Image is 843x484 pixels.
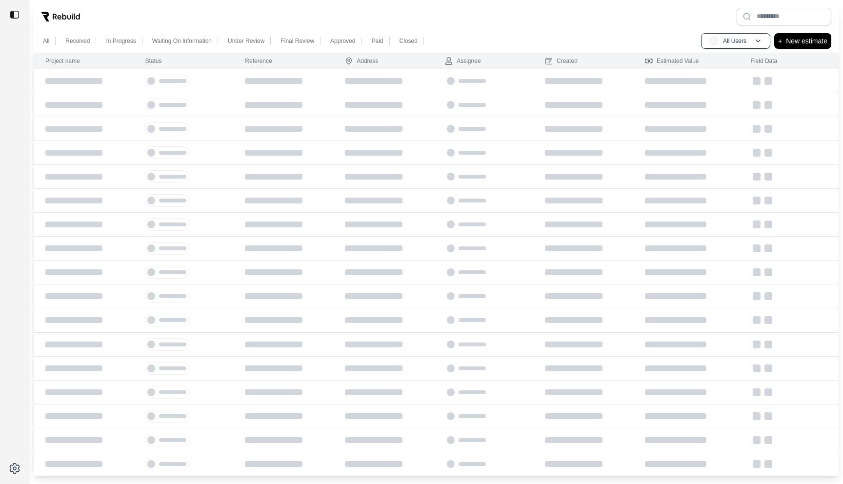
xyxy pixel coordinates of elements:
div: Created [545,57,578,65]
div: Reference [245,57,272,65]
p: All Users [723,37,746,45]
p: Received [65,37,90,45]
p: Paid [371,37,383,45]
p: Final Review [281,37,314,45]
span: AU [709,36,719,46]
div: Field Data [751,57,778,65]
img: Rebuild [41,12,80,21]
button: AUAll Users [701,33,770,49]
p: Closed [400,37,418,45]
button: +New estimate [774,33,831,49]
p: All [43,37,49,45]
div: Estimated Value [645,57,699,65]
p: Waiting On Information [152,37,212,45]
p: + [778,35,782,47]
div: Status [145,57,161,65]
img: toggle sidebar [10,10,20,20]
div: Address [345,57,378,65]
div: Project name [45,57,80,65]
p: Approved [330,37,355,45]
p: New estimate [786,35,827,47]
div: Assignee [445,57,481,65]
p: In Progress [106,37,136,45]
p: Under Review [228,37,264,45]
